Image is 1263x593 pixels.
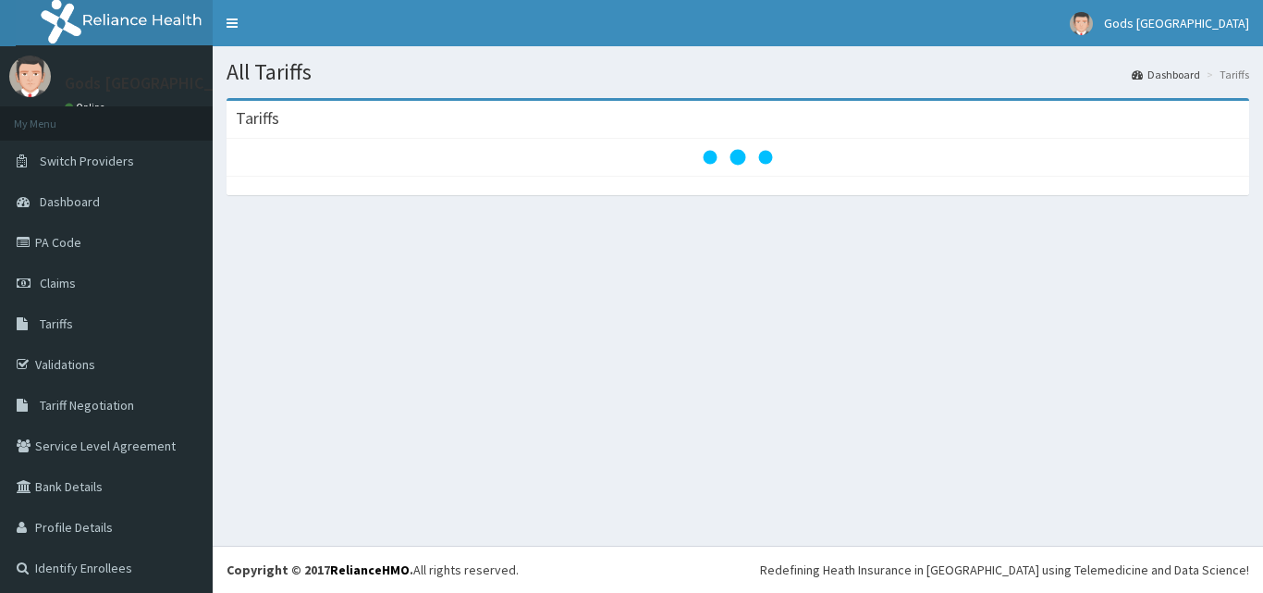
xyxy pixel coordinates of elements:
[40,193,100,210] span: Dashboard
[40,275,76,291] span: Claims
[760,561,1249,579] div: Redefining Heath Insurance in [GEOGRAPHIC_DATA] using Telemedicine and Data Science!
[65,75,257,92] p: Gods [GEOGRAPHIC_DATA]
[40,397,134,414] span: Tariff Negotiation
[1070,12,1093,35] img: User Image
[213,546,1263,593] footer: All rights reserved.
[65,101,109,114] a: Online
[701,120,775,194] svg: audio-loading
[1132,67,1200,82] a: Dashboard
[330,562,410,578] a: RelianceHMO
[40,153,134,169] span: Switch Providers
[1202,67,1249,82] li: Tariffs
[9,56,51,97] img: User Image
[227,562,413,578] strong: Copyright © 2017 .
[227,60,1249,84] h1: All Tariffs
[40,315,73,332] span: Tariffs
[1104,15,1249,31] span: Gods [GEOGRAPHIC_DATA]
[236,110,279,127] h3: Tariffs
